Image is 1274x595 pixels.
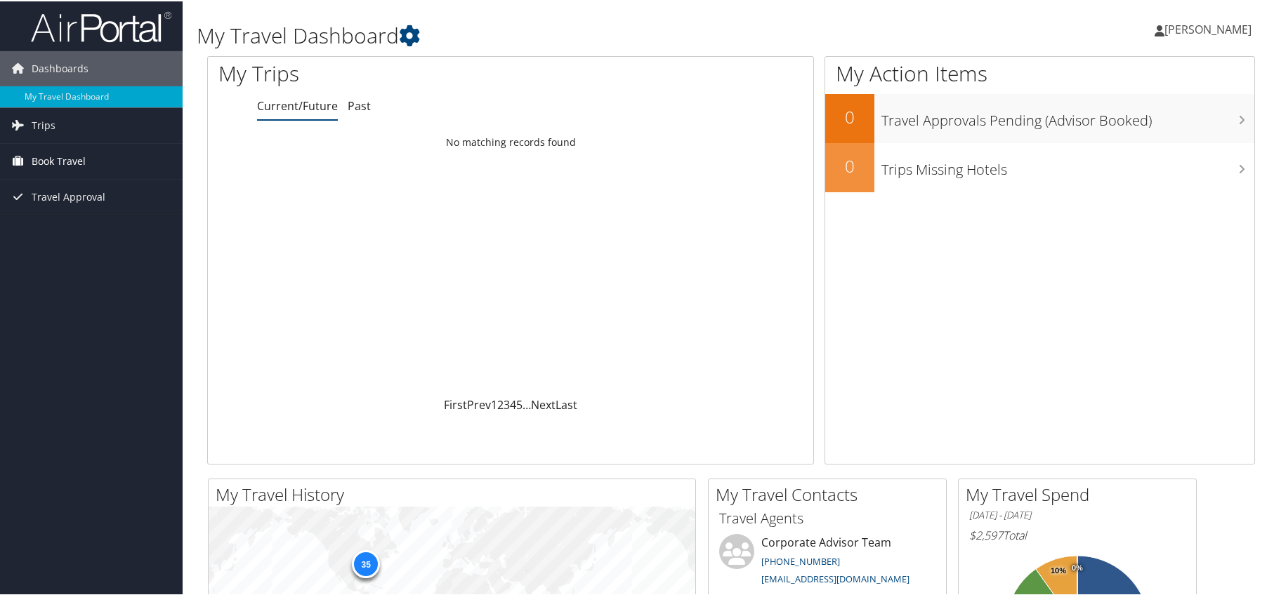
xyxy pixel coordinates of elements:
[969,507,1186,521] h6: [DATE] - [DATE]
[969,526,1186,542] h6: Total
[969,526,1003,542] span: $2,597
[825,153,874,177] h2: 0
[497,396,504,411] a: 2
[966,481,1196,505] h2: My Travel Spend
[504,396,510,411] a: 3
[32,142,86,178] span: Book Travel
[825,93,1254,142] a: 0Travel Approvals Pending (Advisor Booked)
[1155,7,1266,49] a: [PERSON_NAME]
[516,396,523,411] a: 5
[510,396,516,411] a: 4
[32,178,105,213] span: Travel Approval
[761,571,909,584] a: [EMAIL_ADDRESS][DOMAIN_NAME]
[825,104,874,128] h2: 0
[716,481,946,505] h2: My Travel Contacts
[32,107,55,142] span: Trips
[712,533,943,590] li: Corporate Advisor Team
[257,97,338,112] a: Current/Future
[761,554,840,566] a: [PHONE_NUMBER]
[31,9,171,42] img: airportal-logo.png
[218,58,551,87] h1: My Trips
[719,507,935,527] h3: Travel Agents
[1051,566,1066,574] tspan: 10%
[491,396,497,411] a: 1
[531,396,556,411] a: Next
[881,152,1254,178] h3: Trips Missing Hotels
[825,142,1254,191] a: 0Trips Missing Hotels
[216,481,695,505] h2: My Travel History
[352,549,380,577] div: 35
[444,396,467,411] a: First
[208,128,813,154] td: No matching records found
[523,396,531,411] span: …
[881,102,1254,129] h3: Travel Approvals Pending (Advisor Booked)
[197,20,909,49] h1: My Travel Dashboard
[556,396,577,411] a: Last
[348,97,371,112] a: Past
[1164,20,1252,36] span: [PERSON_NAME]
[1072,563,1083,571] tspan: 0%
[825,58,1254,87] h1: My Action Items
[467,396,491,411] a: Prev
[32,50,88,85] span: Dashboards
